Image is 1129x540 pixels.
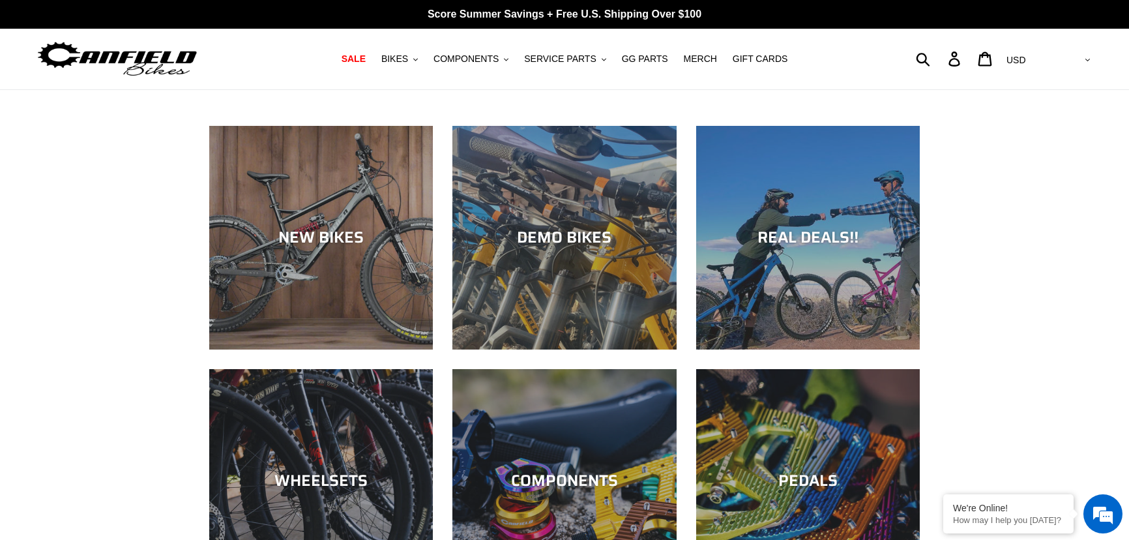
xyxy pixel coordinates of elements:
a: GIFT CARDS [726,50,795,68]
span: GIFT CARDS [733,53,788,65]
div: WHEELSETS [209,472,433,490]
a: GG PARTS [615,50,675,68]
a: MERCH [677,50,724,68]
a: NEW BIKES [209,126,433,350]
div: We're Online! [953,503,1064,513]
span: SERVICE PARTS [524,53,596,65]
span: BIKES [381,53,408,65]
p: How may I help you today? [953,515,1064,525]
div: PEDALS [696,472,920,490]
a: REAL DEALS!! [696,126,920,350]
a: SALE [335,50,372,68]
img: Canfield Bikes [36,38,199,80]
button: COMPONENTS [427,50,515,68]
span: SALE [342,53,366,65]
div: NEW BIKES [209,228,433,247]
span: GG PARTS [622,53,668,65]
button: SERVICE PARTS [518,50,612,68]
button: BIKES [375,50,424,68]
span: MERCH [684,53,717,65]
div: COMPONENTS [452,472,676,490]
a: DEMO BIKES [452,126,676,350]
div: DEMO BIKES [452,228,676,247]
span: COMPONENTS [433,53,499,65]
input: Search [923,44,956,73]
div: REAL DEALS!! [696,228,920,247]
